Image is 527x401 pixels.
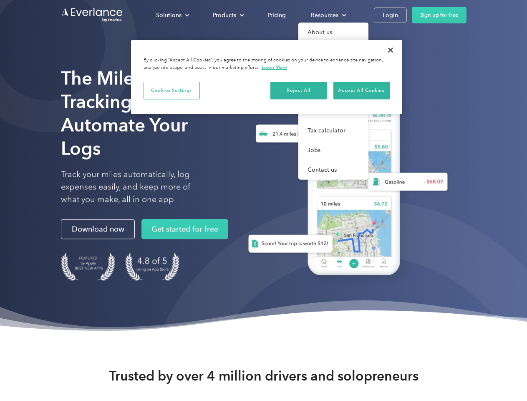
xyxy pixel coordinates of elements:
[131,40,402,114] div: Privacy
[412,7,466,23] a: Sign up for free
[156,10,182,20] div: Solutions
[298,160,368,180] a: Contact us
[381,41,400,59] button: Close
[298,23,368,42] a: About us
[141,219,228,239] a: Get started for free
[267,10,286,20] div: Pricing
[204,8,251,23] div: Products
[61,168,210,206] p: Track your miles automatically, log expenses easily, and keep more of what you make, all in one app
[148,8,196,23] div: Solutions
[61,7,124,23] a: Go to homepage
[213,10,236,20] div: Products
[298,121,368,140] a: Tax calculator
[311,10,338,20] div: Resources
[259,8,294,23] a: Pricing
[262,64,287,70] a: More information about your privacy, opens in a new tab
[374,8,407,23] a: Login
[298,23,368,180] nav: Resources
[109,368,419,384] strong: Trusted by over 4 million drivers and solopreneurs
[144,57,390,71] div: By clicking “Accept All Cookies”, you agree to the storing of cookies on your device to enhance s...
[333,82,390,99] button: Accept All Cookies
[144,82,200,99] button: Cookies Settings
[270,82,327,99] button: Reject All
[61,219,135,239] a: Download now
[383,10,398,20] div: Login
[235,79,454,288] img: Everlance, mileage tracker app, expense tracking app
[61,253,115,281] img: Badge for Featured by Apple Best New Apps
[131,40,402,114] div: Cookie banner
[303,8,353,23] div: Resources
[298,140,368,160] a: Jobs
[125,253,179,281] img: 4.9 out of 5 stars on the app store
